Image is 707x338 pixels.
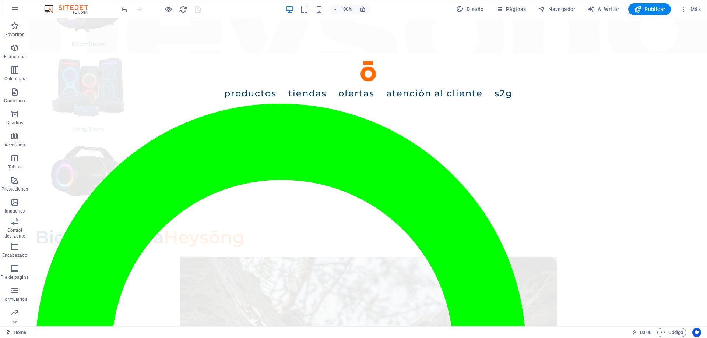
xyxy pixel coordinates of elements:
[120,5,129,14] button: undo
[634,6,665,13] span: Publicar
[5,208,25,214] p: Imágenes
[6,328,26,337] a: Haz clic para cancelar la selección y doble clic para abrir páginas
[680,6,701,13] span: Más
[535,3,578,15] button: Navegador
[179,5,187,14] i: Volver a cargar página
[640,328,651,337] span: 00 00
[329,5,355,14] button: 100%
[4,76,25,82] p: Columnas
[538,6,576,13] span: Navegador
[6,120,24,126] p: Cuadros
[8,164,22,170] p: Tablas
[359,6,366,13] i: Al redimensionar, ajustar el nivel de zoom automáticamente para ajustarse al dispositivo elegido.
[4,54,25,60] p: Elementos
[164,5,173,14] button: Haz clic para salir del modo de previsualización y seguir editando
[340,5,352,14] h6: 100%
[692,328,701,337] button: Usercentrics
[453,3,487,15] div: Diseño (Ctrl+Alt+Y)
[5,32,24,38] p: Favoritos
[2,252,27,258] p: Encabezado
[628,3,671,15] button: Publicar
[179,5,187,14] button: reload
[645,330,646,335] span: :
[657,328,686,337] button: Código
[4,142,25,148] p: Accordion
[1,274,28,280] p: Pie de página
[4,98,25,104] p: Contenido
[661,328,683,337] span: Código
[120,5,129,14] i: Deshacer: Cambiar texto (Ctrl+Z)
[677,3,704,15] button: Más
[496,6,526,13] span: Páginas
[493,3,529,15] button: Páginas
[587,6,619,13] span: AI Writer
[42,5,98,14] img: Editor Logo
[1,186,28,192] p: Prestaciones
[632,328,652,337] h6: Tiempo de la sesión
[2,296,27,302] p: Formularios
[584,3,622,15] button: AI Writer
[456,6,484,13] span: Diseño
[453,3,487,15] button: Diseño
